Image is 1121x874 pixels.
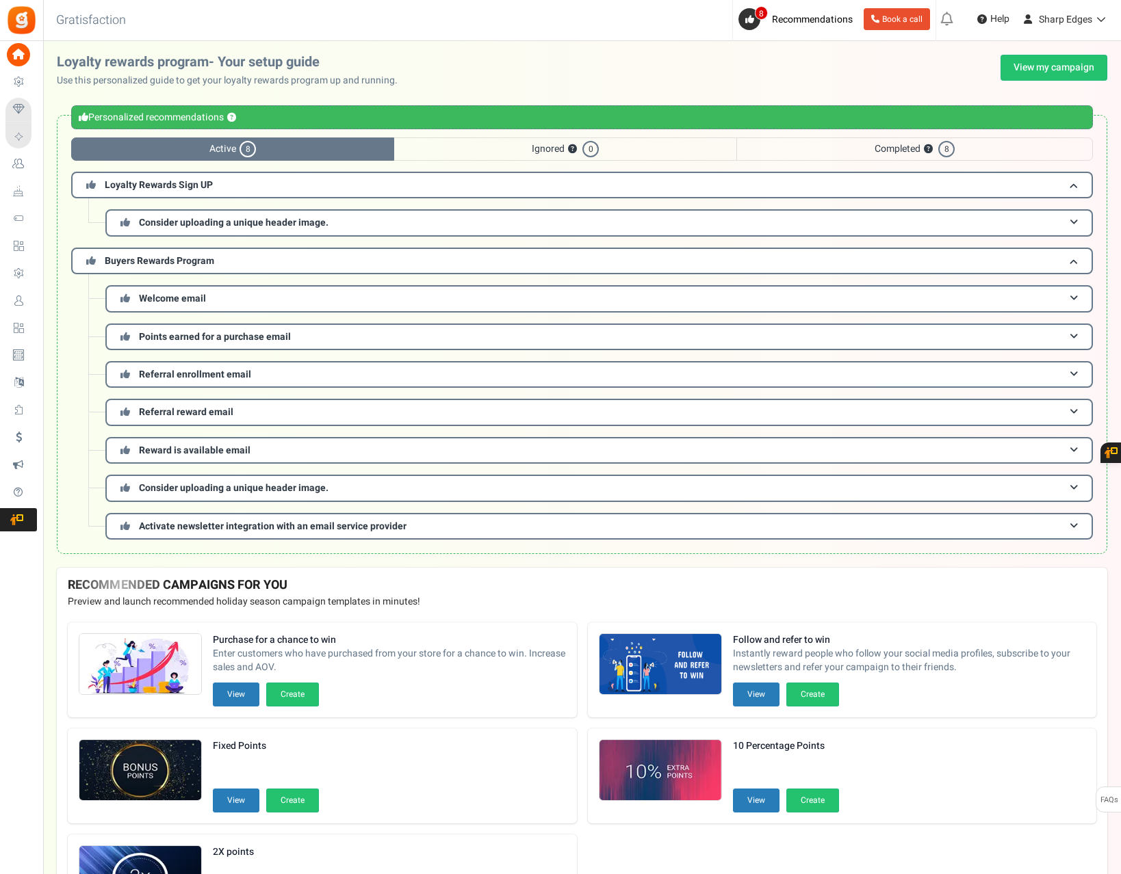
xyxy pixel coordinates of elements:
img: Gratisfaction [6,5,37,36]
button: View [213,683,259,706]
button: Create [266,683,319,706]
span: Recommendations [772,12,853,27]
strong: Follow and refer to win [733,633,1086,647]
img: Recommended Campaigns [79,634,201,696]
p: Use this personalized guide to get your loyalty rewards program up and running. [57,74,409,88]
img: Recommended Campaigns [600,740,721,802]
img: Recommended Campaigns [600,634,721,696]
button: View [213,789,259,812]
h4: RECOMMENDED CAMPAIGNS FOR YOU [68,579,1096,592]
strong: Fixed Points [213,739,319,753]
span: Reward is available email [139,443,250,458]
button: Create [786,789,839,812]
span: Consider uploading a unique header image. [139,481,328,495]
span: Consider uploading a unique header image. [139,215,328,230]
button: Create [786,683,839,706]
span: Referral reward email [139,405,233,419]
span: Completed [736,137,1093,161]
span: Help [987,12,1009,26]
a: Help [972,8,1015,30]
button: Create [266,789,319,812]
span: Instantly reward people who follow your social media profiles, subscribe to your newsletters and ... [733,647,1086,674]
span: Active [71,137,394,161]
a: 8 Recommendations [738,8,858,30]
a: View my campaign [1001,55,1107,81]
button: ? [924,145,933,154]
strong: 10 Percentage Points [733,739,839,753]
button: View [733,683,779,706]
span: 0 [582,141,599,157]
h3: Gratisfaction [41,7,141,34]
span: 8 [938,141,955,157]
span: Loyalty Rewards Sign UP [105,178,213,192]
span: 8 [240,141,256,157]
span: Buyers Rewards Program [105,254,214,268]
span: Welcome email [139,291,206,306]
button: View [733,789,779,812]
span: Enter customers who have purchased from your store for a chance to win. Increase sales and AOV. [213,647,566,674]
a: Book a call [864,8,930,30]
span: 8 [755,6,768,20]
span: FAQs [1100,787,1118,813]
h2: Loyalty rewards program- Your setup guide [57,55,409,70]
p: Preview and launch recommended holiday season campaign templates in minutes! [68,595,1096,609]
span: Referral enrollment email [139,367,251,382]
button: ? [227,114,236,122]
strong: Purchase for a chance to win [213,633,566,647]
span: Ignored [394,137,736,161]
button: ? [568,145,577,154]
strong: 2X points [213,845,319,859]
span: Sharp Edges [1039,12,1092,27]
div: Personalized recommendations [71,105,1093,129]
img: Recommended Campaigns [79,740,201,802]
span: Points earned for a purchase email [139,330,291,344]
span: Activate newsletter integration with an email service provider [139,519,407,533]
